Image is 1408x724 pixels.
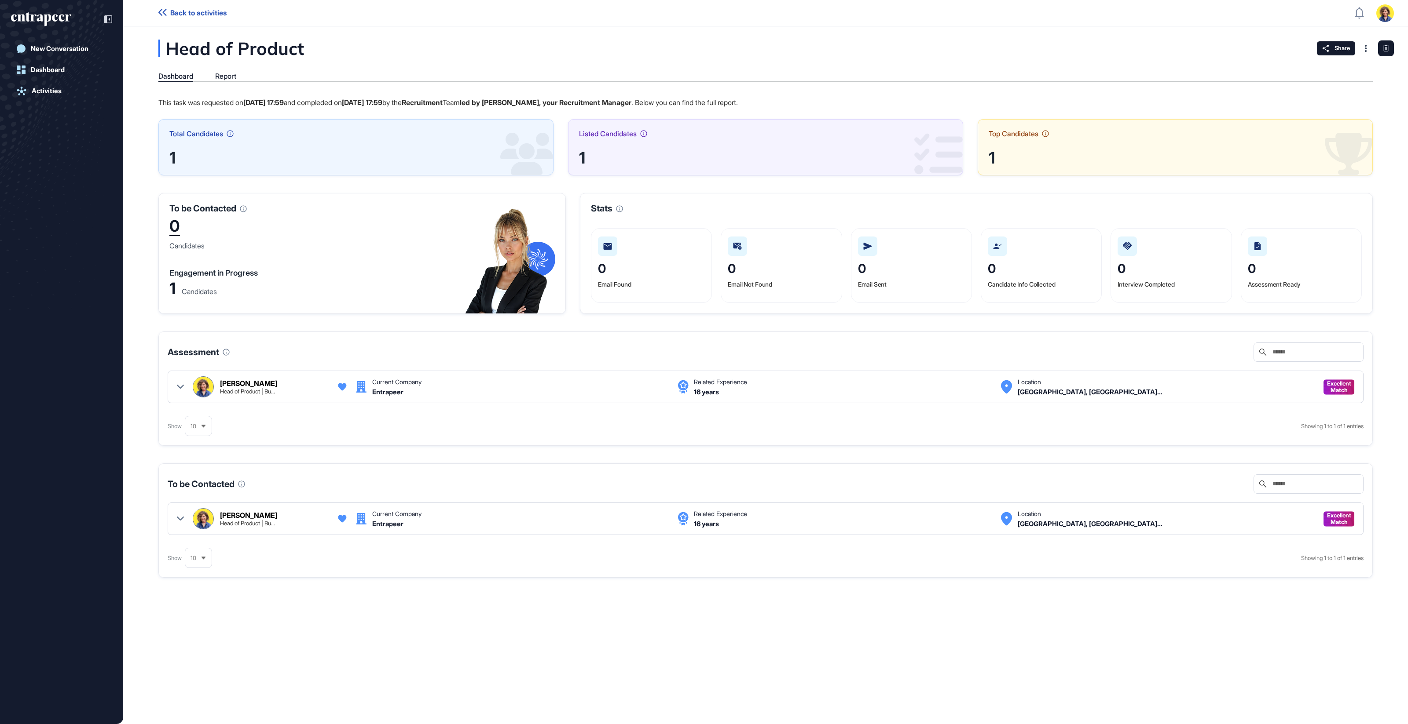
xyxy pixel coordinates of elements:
a: Dashboard [11,61,112,79]
img: mail-not-found.6d6f3542.svg [733,243,742,250]
div: New Conversation [31,45,88,53]
div: Head of Product | Building AI Agents as Digital Consultants | Always-On Innovation for Enterprises [220,520,275,526]
a: Back to activities [158,9,227,17]
div: entrapeer-logo [11,12,71,26]
div: Candidates [169,242,205,249]
div: Related Experience [694,379,747,385]
div: Report [215,72,236,80]
div: Dashboard [158,72,193,80]
div: 0 [169,218,180,236]
strong: led by [PERSON_NAME], your Recruitment Manager [460,98,631,107]
div: 1 [579,151,952,164]
span: Interview Completed [1118,280,1174,288]
div: Current Company [372,379,422,385]
span: Assessment [168,348,219,357]
strong: [DATE] 17:59 [342,98,382,107]
div: San Francisco, California, United States United States [1018,520,1162,527]
span: Share [1335,45,1350,52]
span: 0 [988,261,996,276]
strong: [DATE] 17:59 [243,98,284,107]
span: Email Not Found [728,280,772,288]
span: Excellent Match [1327,512,1351,525]
span: 0 [728,261,736,276]
div: 1 [169,282,176,295]
div: Current Company [372,511,422,517]
span: 10 [191,423,196,429]
div: 16 years [694,389,719,395]
span: Total Candidates [169,130,223,137]
div: Showing 1 to 1 of 1 entries [1301,422,1364,431]
div: Candidates [182,288,217,295]
img: interview-completed.2e5fb22e.svg [1123,242,1132,250]
div: Activities [32,87,62,95]
span: Excellent Match [1327,380,1351,393]
img: Sara Holyavkin [193,509,213,529]
span: Back to activities [170,9,227,17]
a: Activities [11,82,112,100]
img: Sara Holyavkin [193,377,213,397]
span: 0 [1118,261,1126,276]
span: Stats [591,204,612,213]
div: 1 [169,151,543,164]
div: San Francisco, California, United States United States [1018,389,1162,395]
span: Email Sent [858,280,887,288]
div: Entrapeer [372,389,403,395]
div: Head of Product | Building AI Agents as Digital Consultants | Always-On Innovation for Enterprises [220,389,275,394]
span: To be Contacted [169,204,236,213]
img: mail-found.beeca5f9.svg [603,243,612,250]
img: mail-sent.2f0bcde8.svg [863,243,872,250]
img: user-avatar [1376,4,1394,22]
div: 1 [989,151,1362,164]
span: Assessment Ready [1248,280,1301,288]
img: assessment-ready.310c9921.svg [1254,242,1261,250]
span: Candidate Info Collected [988,280,1055,288]
span: 0 [1248,261,1256,276]
div: 16 years [694,520,719,527]
span: 0 [858,261,866,276]
div: Related Experience [694,511,747,517]
span: Show [168,554,182,563]
div: Location [1018,511,1041,517]
div: Showing 1 to 1 of 1 entries [1301,554,1364,563]
div: [PERSON_NAME] [220,512,277,519]
span: To be Contacted [168,480,235,488]
div: Entrapeer [372,520,403,527]
img: candidate-info-collected.0d179624.svg [993,244,1002,249]
span: Top Candidates [989,130,1038,137]
span: Show [168,422,182,431]
div: Head of Product [158,40,392,57]
span: Email Found [598,280,631,288]
span: 0 [598,261,606,276]
div: [PERSON_NAME] [220,380,277,387]
a: New Conversation [11,40,112,58]
p: This task was requested on and compleded on by the Team . Below you can find the full report. [158,97,1373,108]
strong: Recruitment [402,98,443,107]
span: 10 [191,555,196,561]
div: Location [1018,379,1041,385]
div: Engagement in Progress [169,269,258,277]
span: Listed Candidates [579,130,637,137]
div: Dashboard [31,66,65,74]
